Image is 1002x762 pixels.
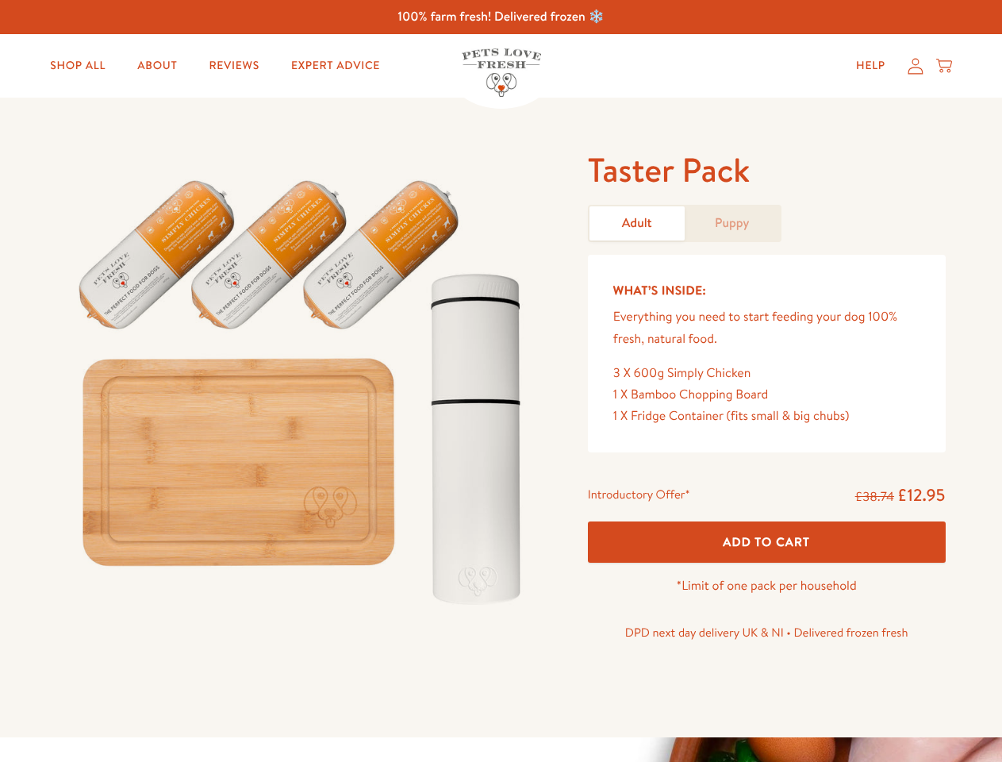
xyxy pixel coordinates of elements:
button: Add To Cart [588,521,946,564]
s: £38.74 [855,488,894,506]
a: Adult [589,206,685,241]
img: Pets Love Fresh [462,48,541,97]
div: 3 X 600g Simply Chicken [613,363,920,384]
a: Puppy [685,206,780,241]
h5: What’s Inside: [613,280,920,301]
a: About [125,50,190,82]
a: Shop All [37,50,118,82]
a: Help [843,50,898,82]
span: 1 X Bamboo Chopping Board [613,386,769,403]
p: Everything you need to start feeding your dog 100% fresh, natural food. [613,306,920,349]
img: Taster Pack - Adult [57,148,550,622]
div: Introductory Offer* [588,484,690,508]
p: *Limit of one pack per household [588,575,946,597]
h1: Taster Pack [588,148,946,192]
span: Add To Cart [723,533,810,550]
div: 1 X Fridge Container (fits small & big chubs) [613,406,920,427]
a: Expert Advice [278,50,393,82]
span: £12.95 [897,483,946,506]
p: DPD next day delivery UK & NI • Delivered frozen fresh [588,622,946,643]
a: Reviews [196,50,271,82]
